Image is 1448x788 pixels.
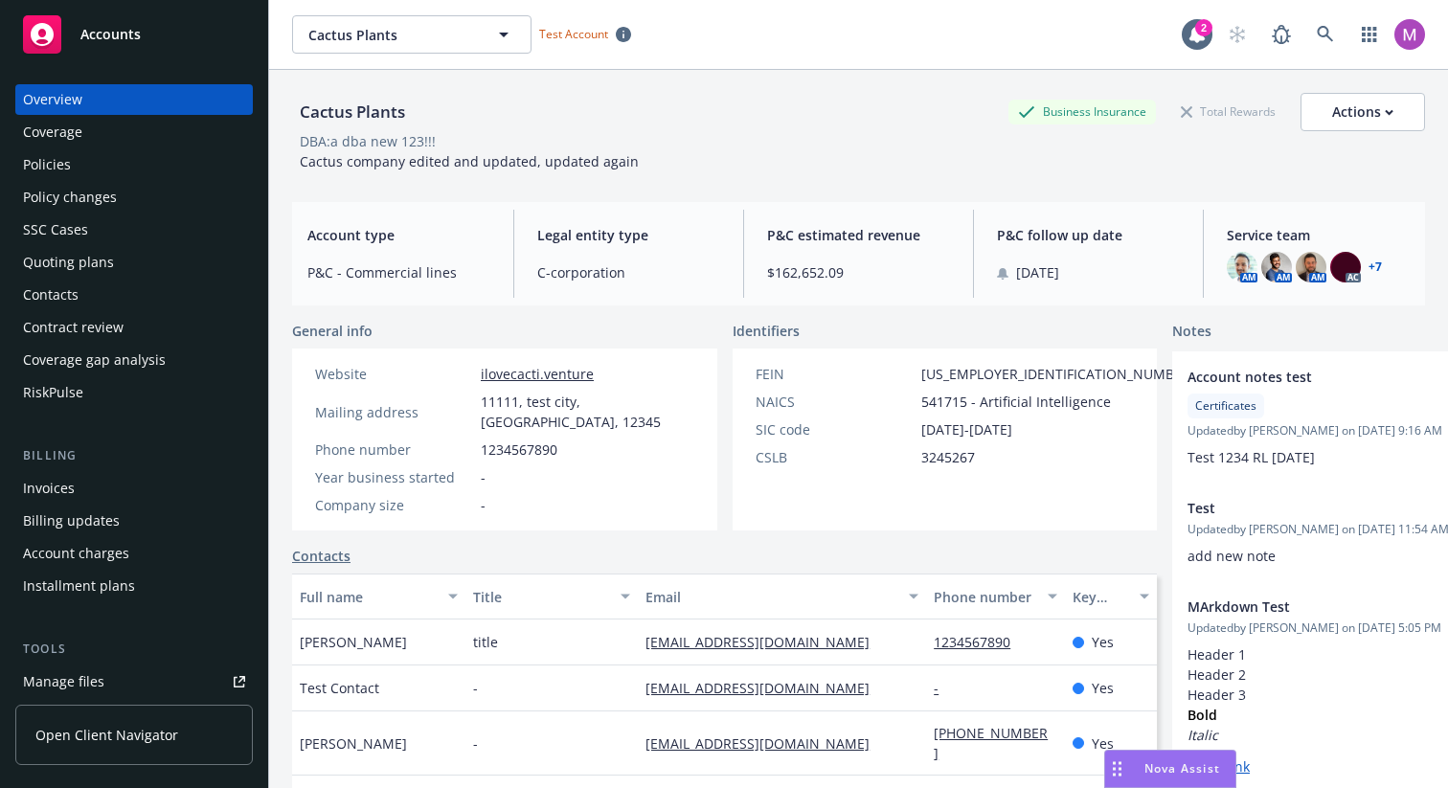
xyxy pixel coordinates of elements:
div: FEIN [756,364,914,384]
div: Installment plans [23,571,135,601]
div: Account charges [23,538,129,569]
div: Overview [23,84,82,115]
div: RiskPulse [23,377,83,408]
a: ilovecacti.venture [481,365,594,383]
span: Legal entity type [537,225,720,245]
span: P&C follow up date [997,225,1180,245]
span: - [481,495,486,515]
div: 2 [1195,19,1212,36]
div: Phone number [934,587,1035,607]
img: photo [1227,252,1257,282]
div: CSLB [756,447,914,467]
a: Contacts [15,280,253,310]
div: Invoices [23,473,75,504]
div: Actions [1332,94,1393,130]
a: Switch app [1350,15,1389,54]
div: Total Rewards [1171,100,1285,124]
strong: Bold [1188,706,1217,724]
button: Cactus Plants [292,15,532,54]
span: 11111, test city, [GEOGRAPHIC_DATA], 12345 [481,392,694,432]
a: Invoices [15,473,253,504]
div: Key contact [1073,587,1128,607]
a: Installment plans [15,571,253,601]
div: Billing [15,446,253,465]
span: 1234567890 [481,439,557,460]
span: - [473,678,478,698]
span: Cactus company edited and updated, updated again [300,152,639,170]
div: Year business started [315,467,473,487]
em: Italic [1188,726,1218,744]
a: [EMAIL_ADDRESS][DOMAIN_NAME] [645,734,885,753]
div: Business Insurance [1008,100,1156,124]
button: Actions [1301,93,1425,131]
div: Email [645,587,897,607]
a: [PHONE_NUMBER] [934,724,1048,762]
div: Contacts [23,280,79,310]
a: Contract review [15,312,253,343]
span: General info [292,321,373,341]
span: C-corporation [537,262,720,282]
div: Mailing address [315,402,473,422]
span: Yes [1092,733,1114,754]
span: Test 1234 RL [DATE] [1188,448,1315,466]
button: Nova Assist [1104,750,1236,788]
button: Phone number [926,574,1064,619]
button: Full name [292,574,465,619]
a: +7 [1369,261,1382,273]
span: Nova Assist [1144,760,1220,777]
span: [PERSON_NAME] [300,632,407,652]
div: Full name [300,587,437,607]
span: [DATE]-[DATE] [921,419,1012,439]
div: Tools [15,640,253,659]
a: Manage files [15,666,253,697]
div: Company size [315,495,473,515]
div: Drag to move [1105,751,1129,787]
a: Quoting plans [15,247,253,278]
div: Website [315,364,473,384]
a: [EMAIL_ADDRESS][DOMAIN_NAME] [645,679,885,697]
div: SSC Cases [23,214,88,245]
span: [DATE] [1016,262,1059,282]
img: photo [1261,252,1292,282]
span: Identifiers [733,321,800,341]
a: Coverage gap analysis [15,345,253,375]
span: Open Client Navigator [35,725,178,745]
a: - [934,679,954,697]
span: P&C - Commercial lines [307,262,490,282]
div: Billing updates [23,506,120,536]
div: Title [473,587,610,607]
a: Policies [15,149,253,180]
span: Notes [1172,321,1211,344]
a: Search [1306,15,1345,54]
a: [EMAIL_ADDRESS][DOMAIN_NAME] [645,633,885,651]
span: 541715 - Artificial Intelligence [921,392,1111,412]
a: Account charges [15,538,253,569]
div: SIC code [756,419,914,439]
div: Manage files [23,666,104,697]
button: Title [465,574,639,619]
span: Service team [1227,225,1410,245]
span: - [473,733,478,754]
a: Coverage [15,117,253,147]
button: Email [638,574,926,619]
span: [US_EMPLOYER_IDENTIFICATION_NUMBER] [921,364,1195,384]
span: Test Account [532,24,639,44]
div: Policies [23,149,71,180]
span: Yes [1092,632,1114,652]
div: Coverage [23,117,82,147]
div: Quoting plans [23,247,114,278]
a: Overview [15,84,253,115]
img: photo [1330,252,1361,282]
span: title [473,632,498,652]
div: Phone number [315,439,473,460]
div: Cactus Plants [292,100,413,124]
span: Test Contact [300,678,379,698]
span: [PERSON_NAME] [300,733,407,754]
span: Yes [1092,678,1114,698]
span: Certificates [1195,397,1256,415]
a: 1234567890 [934,633,1026,651]
a: Contacts [292,546,351,566]
span: P&C estimated revenue [767,225,950,245]
img: photo [1394,19,1425,50]
div: Policy changes [23,182,117,213]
